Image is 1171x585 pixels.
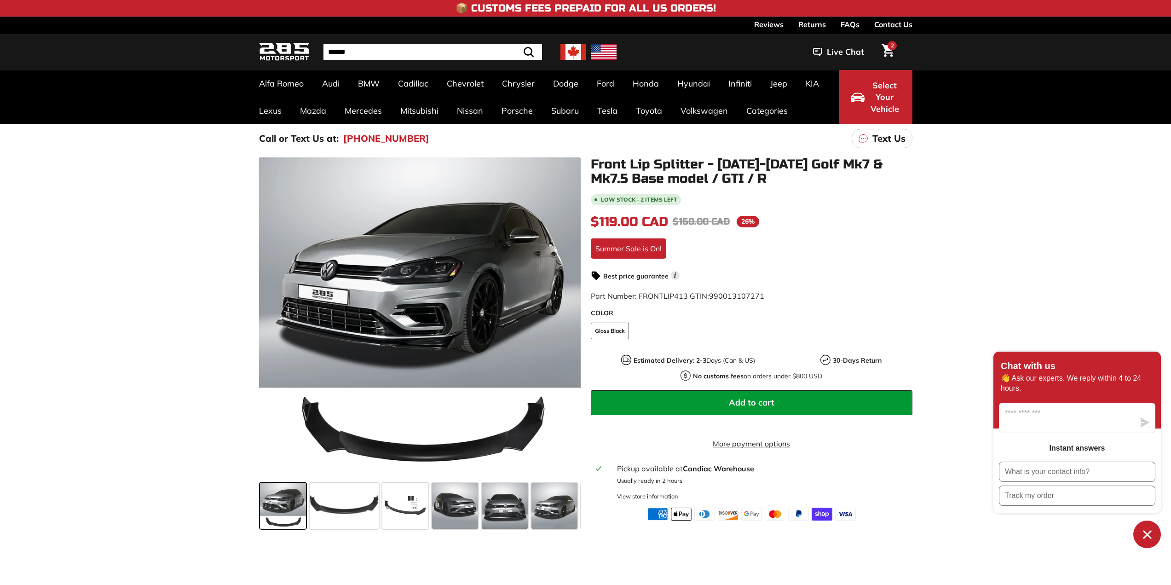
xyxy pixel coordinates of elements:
h1: Front Lip Splitter - [DATE]-[DATE] Golf Mk7 & Mk7.5 Base model / GTI / R [591,157,912,186]
a: Returns [798,17,826,32]
img: diners_club [694,508,715,521]
button: Select Your Vehicle [839,70,912,124]
img: visa [835,508,856,521]
span: Add to cart [729,397,774,408]
a: Nissan [448,97,492,124]
div: Pickup available at [617,463,906,474]
a: Chevrolet [438,70,493,97]
a: Mercedes [335,97,391,124]
img: apple_pay [671,508,692,521]
button: Live Chat [801,41,876,64]
a: Contact Us [874,17,912,32]
a: Text Us [852,129,912,148]
img: shopify_pay [812,508,832,521]
img: google_pay [741,508,762,521]
input: Search [323,44,542,60]
p: Usually ready in 2 hours [617,476,906,485]
a: Jeep [761,70,796,97]
a: Alfa Romeo [250,70,313,97]
span: $160.00 CAD [673,216,730,227]
span: Live Chat [827,46,864,58]
img: discover [718,508,738,521]
label: COLOR [591,308,912,318]
a: Mitsubishi [391,97,448,124]
p: Text Us [872,132,906,145]
a: FAQs [841,17,860,32]
p: Days (Can & US) [634,356,755,365]
a: Mazda [291,97,335,124]
span: 26% [737,216,759,227]
a: Categories [737,97,797,124]
a: Subaru [542,97,588,124]
span: i [671,271,680,280]
span: Select Your Vehicle [869,80,900,115]
a: Infiniti [719,70,761,97]
a: Dodge [544,70,588,97]
a: Chrysler [493,70,544,97]
img: master [765,508,785,521]
a: KIA [796,70,828,97]
div: View store information [617,492,678,501]
img: Logo_285_Motorsport_areodynamics_components [259,41,310,63]
a: Cadillac [389,70,438,97]
span: Part Number: FRONTLIP413 GTIN: [591,291,764,301]
a: Audi [313,70,349,97]
button: Add to cart [591,390,912,415]
img: american_express [647,508,668,521]
div: Summer Sale is On! [591,238,666,259]
span: 990013107271 [709,291,764,301]
a: Ford [588,70,623,97]
strong: Candiac Warehouse [683,464,754,473]
a: Hyundai [668,70,719,97]
p: on orders under $800 USD [693,371,822,381]
a: Honda [623,70,668,97]
p: Call or Text Us at: [259,132,339,145]
a: [PHONE_NUMBER] [343,132,429,145]
a: Cart [876,36,900,68]
span: $119.00 CAD [591,214,668,230]
a: Toyota [627,97,671,124]
a: Volkswagen [671,97,737,124]
a: Reviews [754,17,784,32]
span: 2 [891,42,894,49]
strong: Estimated Delivery: 2-3 [634,356,706,365]
img: paypal [788,508,809,521]
a: More payment options [591,438,912,449]
a: Tesla [588,97,627,124]
inbox-online-store-chat: Shopify online store chat [991,352,1164,548]
h4: 📦 Customs Fees Prepaid for All US Orders! [456,3,716,14]
a: BMW [349,70,389,97]
span: Low stock - 2 items left [601,197,677,203]
strong: Best price guarantee [603,272,669,280]
strong: No customs fees [693,372,744,380]
strong: 30-Days Return [833,356,882,365]
a: Lexus [250,97,291,124]
a: Porsche [492,97,542,124]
